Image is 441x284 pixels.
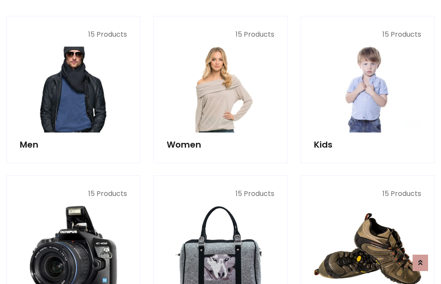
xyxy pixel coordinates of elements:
[167,29,274,40] p: 15 Products
[20,189,127,199] p: 15 Products
[167,189,274,199] p: 15 Products
[167,139,274,150] h5: Women
[314,139,421,150] h5: Kids
[314,29,421,40] p: 15 Products
[314,189,421,199] p: 15 Products
[20,29,127,40] p: 15 Products
[20,139,127,150] h5: Men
